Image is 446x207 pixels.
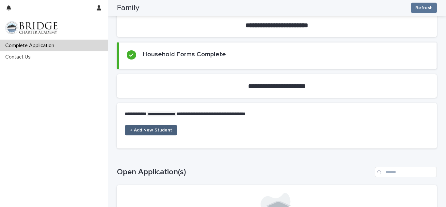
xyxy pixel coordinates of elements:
p: Contact Us [3,54,36,60]
input: Search [375,167,437,177]
h2: Household Forms Complete [143,50,226,58]
p: Complete Application [3,43,59,49]
span: Refresh [415,5,433,11]
a: + Add New Student [125,125,177,135]
h1: Open Application(s) [117,167,372,177]
span: + Add New Student [130,128,172,132]
h2: Family [117,3,139,13]
button: Refresh [411,3,437,13]
img: V1C1m3IdTEidaUdm9Hs0 [5,21,57,34]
